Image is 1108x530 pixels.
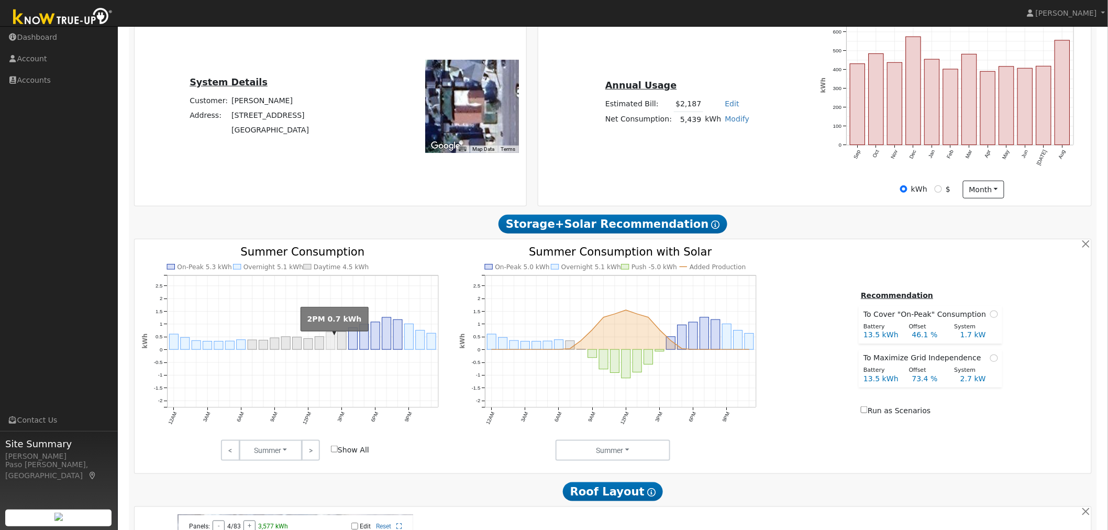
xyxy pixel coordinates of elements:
[633,349,642,372] rect: onclick=""
[534,348,538,352] circle: onclick=""
[304,339,313,350] rect: onclick=""
[631,263,677,271] text: Push -5.0 kWh
[1055,40,1070,145] rect: onclick=""
[722,411,731,423] text: 9PM
[230,123,311,138] td: [GEOGRAPHIC_DATA]
[1036,149,1048,167] text: [DATE]
[566,341,574,350] rect: onclick=""
[360,523,371,530] label: Edit
[872,149,881,159] text: Oct
[655,349,664,351] rect: onclick=""
[293,337,302,350] rect: onclick=""
[599,349,608,369] rect: onclick=""
[404,411,413,423] text: 9PM
[949,323,994,332] div: System
[946,184,950,195] label: $
[154,359,163,365] text: -0.5
[259,340,268,350] rect: onclick=""
[734,330,743,350] rect: onclick=""
[543,341,552,349] rect: onclick=""
[393,319,402,349] rect: onclick=""
[5,451,112,462] div: [PERSON_NAME]
[416,330,425,350] rect: onclick=""
[711,319,720,349] rect: onclick=""
[1036,9,1097,17] span: [PERSON_NAME]
[658,328,662,332] circle: onclick=""
[529,245,712,258] text: Summer Consumption with Solar
[563,482,663,501] span: Roof Layout
[243,263,303,271] text: Overnight 5.1 kWh
[888,63,902,145] rect: onclick=""
[427,333,436,349] rect: onclick=""
[485,411,496,425] text: 12AM
[703,112,723,127] td: kWh
[833,48,842,53] text: 500
[221,440,239,461] a: <
[382,317,391,349] rect: onclick=""
[903,323,949,332] div: Offset
[858,323,904,332] div: Battery
[863,309,990,320] span: To Cover "On-Peak" Consumption
[227,523,241,530] span: 4/83
[1001,149,1011,161] text: May
[911,184,927,195] label: kWh
[459,146,466,153] button: Keyboard shortcuts
[281,337,290,349] rect: onclick=""
[962,54,977,145] rect: onclick=""
[167,411,178,425] text: 12AM
[725,100,739,108] a: Edit
[214,341,223,350] rect: onclick=""
[258,523,288,530] span: 3,577 kWh
[963,181,1004,198] button: month
[495,263,550,271] text: On-Peak 5.0 kWh
[644,349,653,364] rect: onclick=""
[532,341,541,350] rect: onclick=""
[850,64,865,145] rect: onclick=""
[714,348,718,352] circle: onclick=""
[192,341,201,350] rect: onclick=""
[624,308,628,312] circle: onclick=""
[611,349,619,372] rect: onclick=""
[158,398,163,404] text: -2
[396,523,402,530] a: Full Screen
[858,366,904,375] div: Battery
[604,112,674,127] td: Net Consumption:
[8,6,118,29] img: Know True-Up
[820,78,827,93] text: kWh
[328,315,362,323] span: 0.7 kWh
[307,315,325,323] strong: 2PM
[225,341,234,349] rect: onclick=""
[472,359,481,365] text: -0.5
[158,372,163,378] text: -1
[190,77,268,87] u: System Details
[946,149,955,160] text: Feb
[965,149,973,160] text: Mar
[331,446,338,452] input: Show All
[349,328,358,350] rect: onclick=""
[160,295,162,301] text: 2
[478,347,480,352] text: 0
[376,523,391,530] a: Reset
[154,385,163,391] text: -1.5
[690,263,746,271] text: Added Production
[473,308,480,314] text: 1.5
[501,146,516,152] a: Terms (opens in new tab)
[1018,69,1033,145] rect: onclick=""
[188,108,230,123] td: Address:
[1021,149,1029,159] text: Jun
[512,348,516,352] circle: onclick=""
[315,337,324,350] rect: onclick=""
[647,488,656,496] i: Show Help
[557,348,561,352] circle: onclick=""
[478,321,480,327] text: 1
[520,341,529,350] rect: onclick=""
[906,373,955,384] div: 73.4 %
[555,340,563,350] rect: onclick=""
[604,97,674,112] td: Estimated Bill:
[1036,67,1051,145] rect: onclick=""
[270,338,279,349] rect: onclick=""
[5,437,112,451] span: Site Summary
[861,291,933,300] u: Recommendation
[903,366,949,375] div: Offset
[302,440,320,461] a: >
